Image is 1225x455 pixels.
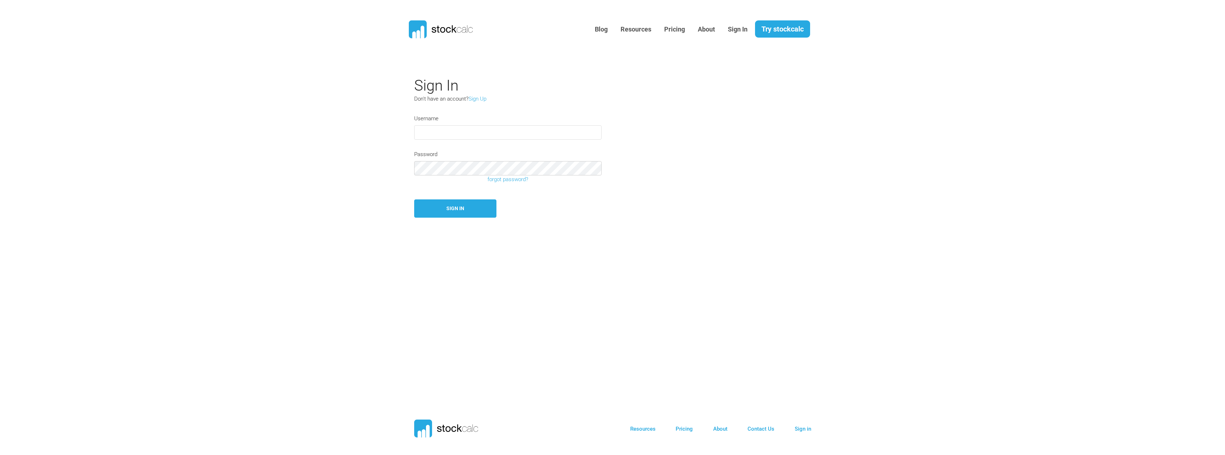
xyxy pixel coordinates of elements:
[409,175,607,184] a: forgot password?
[676,426,693,432] a: Pricing
[630,426,656,432] a: Resources
[414,95,579,103] p: Don't have an account?
[755,20,810,38] a: Try stockcalc
[659,21,690,38] a: Pricing
[692,21,720,38] a: About
[713,426,727,432] a: About
[748,426,774,432] a: Contact Us
[589,21,613,38] a: Blog
[722,21,753,38] a: Sign In
[414,199,496,218] button: Sign In
[414,77,743,95] h2: Sign In
[469,96,486,102] a: Sign Up
[795,426,811,432] a: Sign in
[414,150,437,159] label: Password
[615,21,657,38] a: Resources
[414,115,438,123] label: Username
